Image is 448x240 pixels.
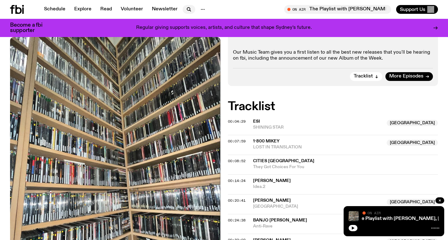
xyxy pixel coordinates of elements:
[387,140,438,146] span: [GEOGRAPHIC_DATA]
[253,204,383,210] span: [GEOGRAPHIC_DATA]
[253,164,438,170] span: They Got Choices For You
[228,198,246,203] span: 00:20:41
[387,120,438,126] span: [GEOGRAPHIC_DATA]
[253,218,307,222] span: Banjo [PERSON_NAME]
[253,139,279,143] span: 1-800 Mikey
[117,5,147,14] a: Volunteer
[228,119,246,124] span: 00:04:29
[70,5,95,14] a: Explore
[396,5,438,14] button: Support Us
[228,139,246,144] span: 00:07:59
[253,198,291,203] span: [PERSON_NAME]
[385,72,433,81] a: More Episodes
[389,74,423,79] span: More Episodes
[228,158,246,163] span: 00:08:52
[253,184,438,190] span: Idea.2
[233,50,433,61] p: Our Music Team gives you a first listen to all the best new releases that you'll be hearing on fb...
[368,211,381,215] span: On Air
[253,179,291,183] span: [PERSON_NAME]
[284,5,391,14] button: On AirThe Playlist with [PERSON_NAME], [PERSON_NAME], [PERSON_NAME], and Raf
[400,7,425,12] span: Support Us
[10,23,50,33] h3: Become a fbi supporter
[349,211,359,221] img: A corner shot of the fbi music library
[228,101,438,112] h2: Tracklist
[40,5,69,14] a: Schedule
[136,25,312,31] p: Regular giving supports voices, artists, and culture that shape Sydney’s future.
[387,199,438,205] span: [GEOGRAPHIC_DATA]
[253,144,383,150] span: LOST IN TRANSLATION
[253,119,260,124] span: Esi
[228,218,246,223] span: 00:24:38
[148,5,181,14] a: Newsletter
[253,159,314,163] span: Cities [GEOGRAPHIC_DATA]
[354,74,373,79] span: Tracklist
[253,125,383,131] span: SHINING STAR
[97,5,116,14] a: Read
[350,72,382,81] button: Tracklist
[253,223,383,229] span: Anti-Rave
[228,178,246,183] span: 00:14:24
